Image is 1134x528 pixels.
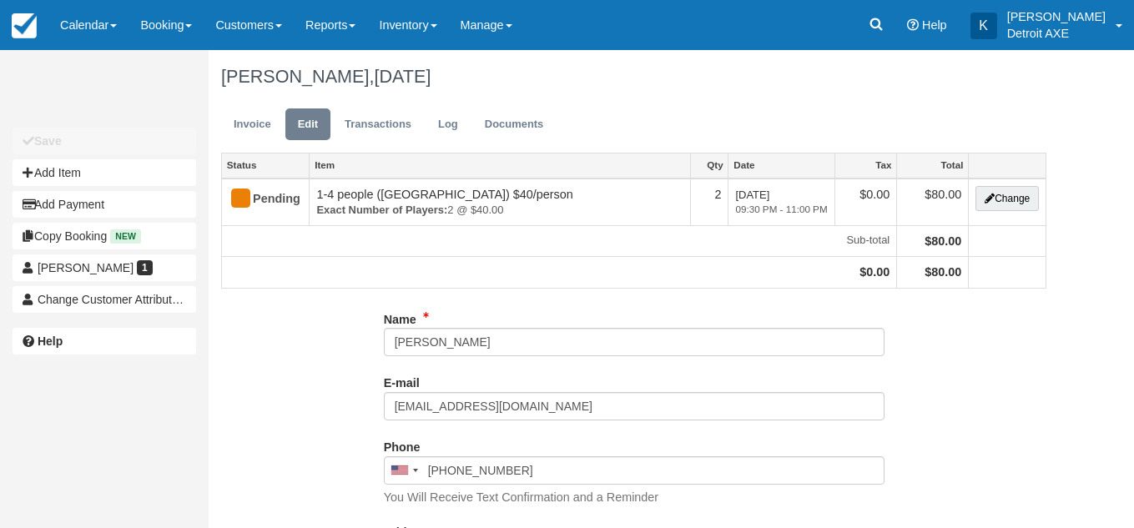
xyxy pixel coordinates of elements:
h1: [PERSON_NAME], [221,67,1046,87]
span: [DATE] [374,66,431,87]
button: Change Customer Attribution [13,286,196,313]
button: Save [13,128,196,154]
a: Invoice [221,108,284,141]
span: 1 [137,260,153,275]
a: Status [222,153,309,177]
a: Edit [285,108,330,141]
td: 2 [691,179,728,226]
strong: $80.00 [925,265,961,279]
a: Total [897,153,968,177]
button: Add Payment [13,191,196,218]
b: Save [34,134,62,148]
td: 1-4 people ([GEOGRAPHIC_DATA]) $40/person [310,179,691,226]
div: United States: +1 [385,457,423,484]
p: [PERSON_NAME] [1007,8,1106,25]
p: Detroit AXE [1007,25,1106,42]
img: checkfront-main-nav-mini-logo.png [12,13,37,38]
button: Add Item [13,159,196,186]
span: [DATE] [735,189,827,217]
strong: $0.00 [859,265,890,279]
span: Change Customer Attribution [38,293,188,306]
td: $0.00 [834,179,897,226]
em: Sub-total [229,233,890,249]
a: Help [13,328,196,355]
a: Qty [691,153,728,177]
div: Pending [229,186,288,213]
em: 09:30 PM - 11:00 PM [735,203,827,217]
button: Change [975,186,1039,211]
strong: Exact Number of Players [316,204,447,216]
a: Item [310,153,690,177]
a: [PERSON_NAME] 1 [13,254,196,281]
span: [PERSON_NAME] [38,261,134,274]
strong: $80.00 [925,234,961,248]
em: 2 @ $40.00 [316,203,683,219]
label: E-mail [384,369,420,392]
label: Name [384,305,416,329]
span: New [110,229,141,244]
button: Copy Booking New [13,223,196,249]
i: Help [907,19,919,31]
a: Tax [835,153,897,177]
a: Documents [472,108,557,141]
span: Help [922,18,947,32]
div: K [970,13,997,39]
a: Log [426,108,471,141]
b: Help [38,334,63,348]
td: $80.00 [897,179,969,226]
a: Transactions [332,108,424,141]
label: Phone [384,433,421,456]
a: Date [728,153,834,177]
p: You Will Receive Text Confirmation and a Reminder [384,489,659,506]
